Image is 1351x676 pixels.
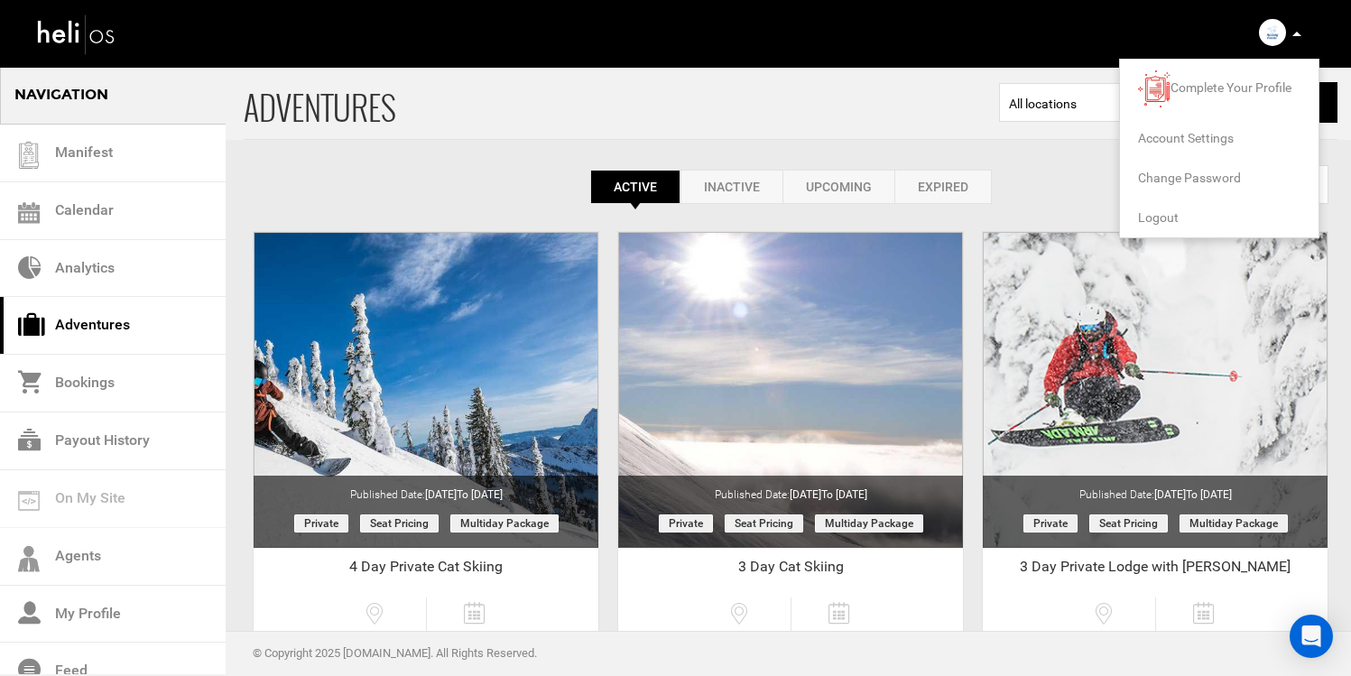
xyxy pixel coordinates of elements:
span: Private [1023,514,1078,532]
div: 3 Day Cat Skiing [618,557,963,584]
div: 4 Day Private Cat Skiing [254,557,598,584]
span: Seat Pricing [360,514,439,532]
span: Private [294,514,348,532]
div: Published Date: [254,476,598,503]
a: Expired [894,170,992,204]
span: Seat Pricing [725,514,803,532]
span: All locations [1009,95,1143,113]
div: Published Date: [618,476,963,503]
img: images [1138,70,1171,107]
span: [DATE] [790,488,867,501]
div: Published Date: [983,476,1328,503]
span: Multiday package [815,514,923,532]
span: Private [659,514,713,532]
img: img_0ff4e6702feb5b161957f2ea789f15f4.png [1259,19,1286,46]
span: Select box activate [999,83,1152,122]
span: Account Settings [1138,131,1234,145]
div: 3 Day Private Lodge with [PERSON_NAME] [983,557,1328,584]
a: Active [590,170,680,204]
img: heli-logo [36,10,117,58]
span: Change Password [1138,171,1241,185]
img: on_my_site.svg [18,491,40,511]
span: Multiday package [1180,514,1288,532]
span: Complete Your Profile [1171,80,1291,95]
a: Upcoming [782,170,894,204]
span: to [DATE] [1186,488,1232,501]
span: to [DATE] [457,488,503,501]
a: Inactive [680,170,782,204]
img: agents-icon.svg [18,546,40,572]
span: ADVENTURES [244,66,999,139]
span: Logout [1138,210,1179,225]
span: [DATE] [1154,488,1232,501]
img: calendar.svg [18,202,40,224]
div: Open Intercom Messenger [1290,615,1333,658]
img: guest-list.svg [15,142,42,169]
span: Seat Pricing [1089,514,1168,532]
span: [DATE] [425,488,503,501]
span: Multiday package [450,514,559,532]
span: to [DATE] [821,488,867,501]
